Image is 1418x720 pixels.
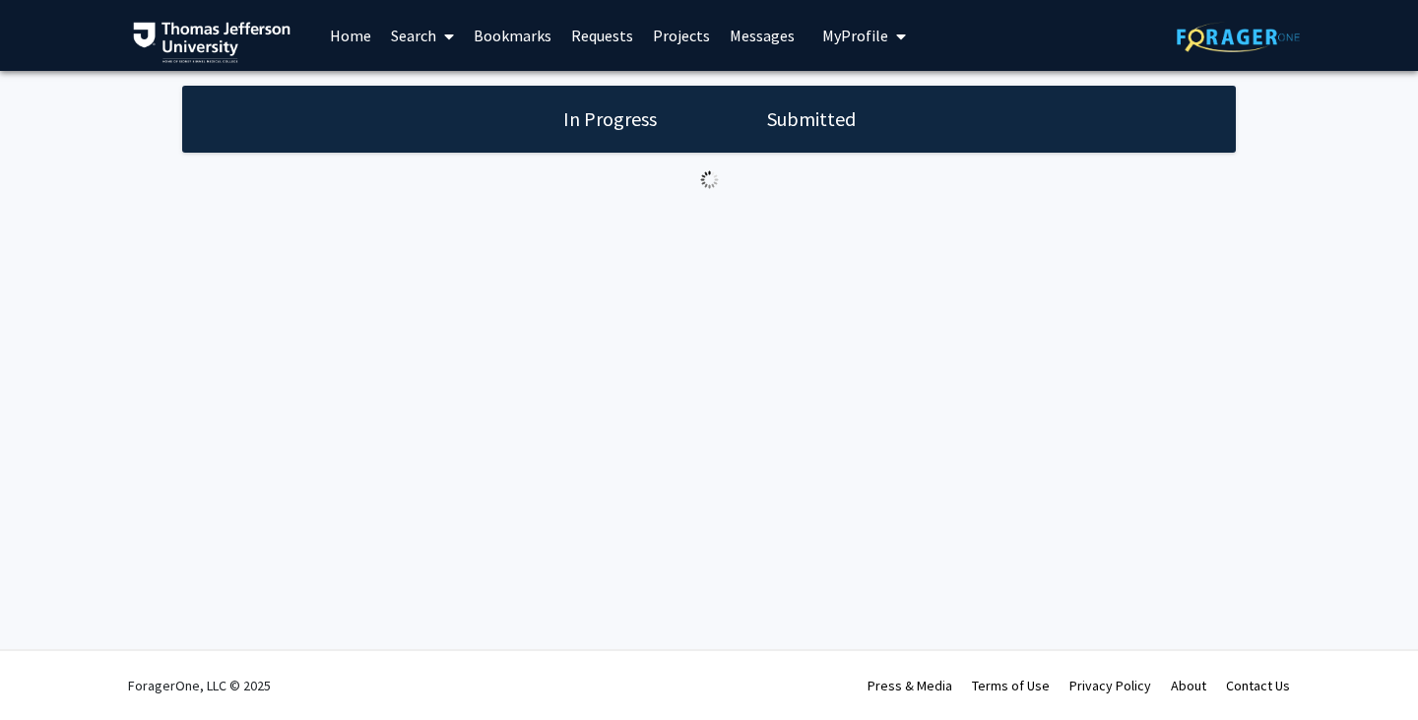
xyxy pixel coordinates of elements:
h1: Submitted [761,105,862,133]
a: Home [320,1,381,70]
a: Contact Us [1226,677,1290,694]
a: Press & Media [868,677,952,694]
a: About [1171,677,1206,694]
a: Requests [561,1,643,70]
h1: In Progress [557,105,663,133]
div: ForagerOne, LLC © 2025 [128,651,271,720]
a: Search [381,1,464,70]
img: Loading [692,163,727,197]
span: My Profile [822,26,888,45]
a: Projects [643,1,720,70]
a: Messages [720,1,805,70]
a: Privacy Policy [1069,677,1151,694]
img: ForagerOne Logo [1177,22,1300,52]
img: Thomas Jefferson University Logo [133,22,290,63]
a: Terms of Use [972,677,1050,694]
a: Bookmarks [464,1,561,70]
iframe: Chat [15,631,84,705]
